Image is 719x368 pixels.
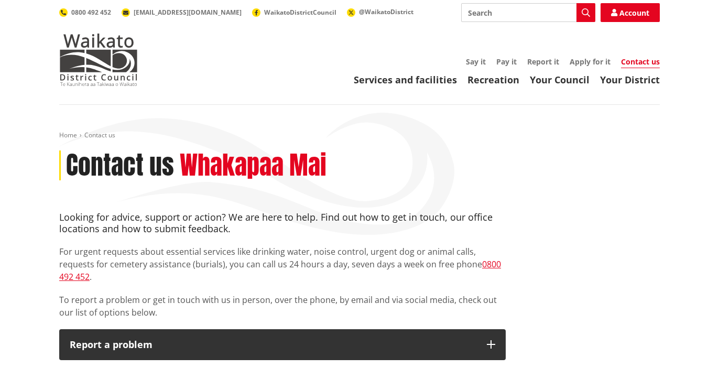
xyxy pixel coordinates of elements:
[59,131,660,140] nav: breadcrumb
[601,3,660,22] a: Account
[71,8,111,17] span: 0800 492 452
[59,8,111,17] a: 0800 492 452
[122,8,242,17] a: [EMAIL_ADDRESS][DOMAIN_NAME]
[354,73,457,86] a: Services and facilities
[359,7,413,16] span: @WaikatoDistrict
[59,212,506,234] h4: Looking for advice, support or action? We are here to help. Find out how to get in touch, our off...
[66,150,174,181] h1: Contact us
[59,329,506,361] button: Report a problem
[461,3,595,22] input: Search input
[621,57,660,68] a: Contact us
[600,73,660,86] a: Your District
[527,57,559,67] a: Report it
[252,8,336,17] a: WaikatoDistrictCouncil
[70,340,476,350] p: Report a problem
[59,245,506,283] p: For urgent requests about essential services like drinking water, noise control, urgent dog or an...
[496,57,517,67] a: Pay it
[84,131,115,139] span: Contact us
[467,73,519,86] a: Recreation
[59,258,501,283] a: 0800 492 452
[134,8,242,17] span: [EMAIL_ADDRESS][DOMAIN_NAME]
[59,131,77,139] a: Home
[180,150,326,181] h2: Whakapaa Mai
[466,57,486,67] a: Say it
[570,57,611,67] a: Apply for it
[59,294,506,319] p: To report a problem or get in touch with us in person, over the phone, by email and via social me...
[530,73,590,86] a: Your Council
[59,34,138,86] img: Waikato District Council - Te Kaunihera aa Takiwaa o Waikato
[264,8,336,17] span: WaikatoDistrictCouncil
[347,7,413,16] a: @WaikatoDistrict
